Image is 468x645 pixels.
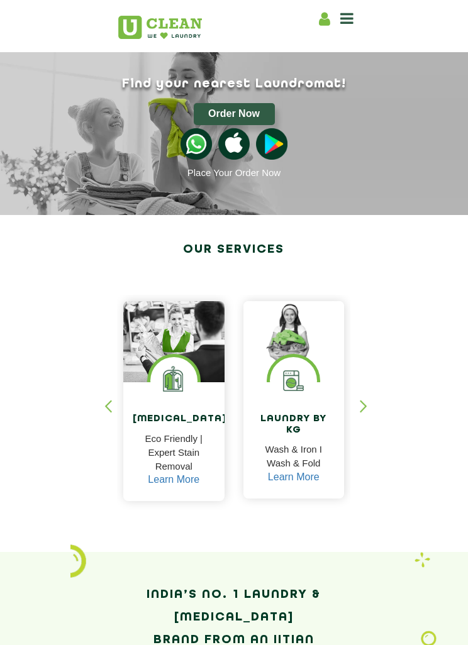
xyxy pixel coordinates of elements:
p: Eco Friendly | Expert Stain Removal [133,432,215,473]
img: Laundry Services near me [150,357,198,404]
img: Drycleaners near me [123,301,225,382]
a: Place Your Order Now [187,167,281,178]
a: Learn More [148,474,199,485]
a: Learn More [268,471,320,483]
img: UClean Laundry and Dry Cleaning [118,16,202,39]
img: whatsappicon.png [181,128,212,160]
button: Order Now [194,103,275,125]
img: laundry washing machine [270,357,317,404]
h2: Our Services [117,238,350,261]
h1: Find your nearest Laundromat! [108,77,360,91]
img: Laundry wash and iron [415,552,430,568]
img: apple-icon.png [218,128,250,160]
img: playstoreicon.png [256,128,287,160]
p: Wash & Iron I Wash & Fold [253,443,335,471]
h4: [MEDICAL_DATA] [133,414,215,425]
img: icon_2.png [70,544,86,577]
h4: Laundry by Kg [253,414,335,436]
img: a girl with laundry basket [243,301,345,368]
